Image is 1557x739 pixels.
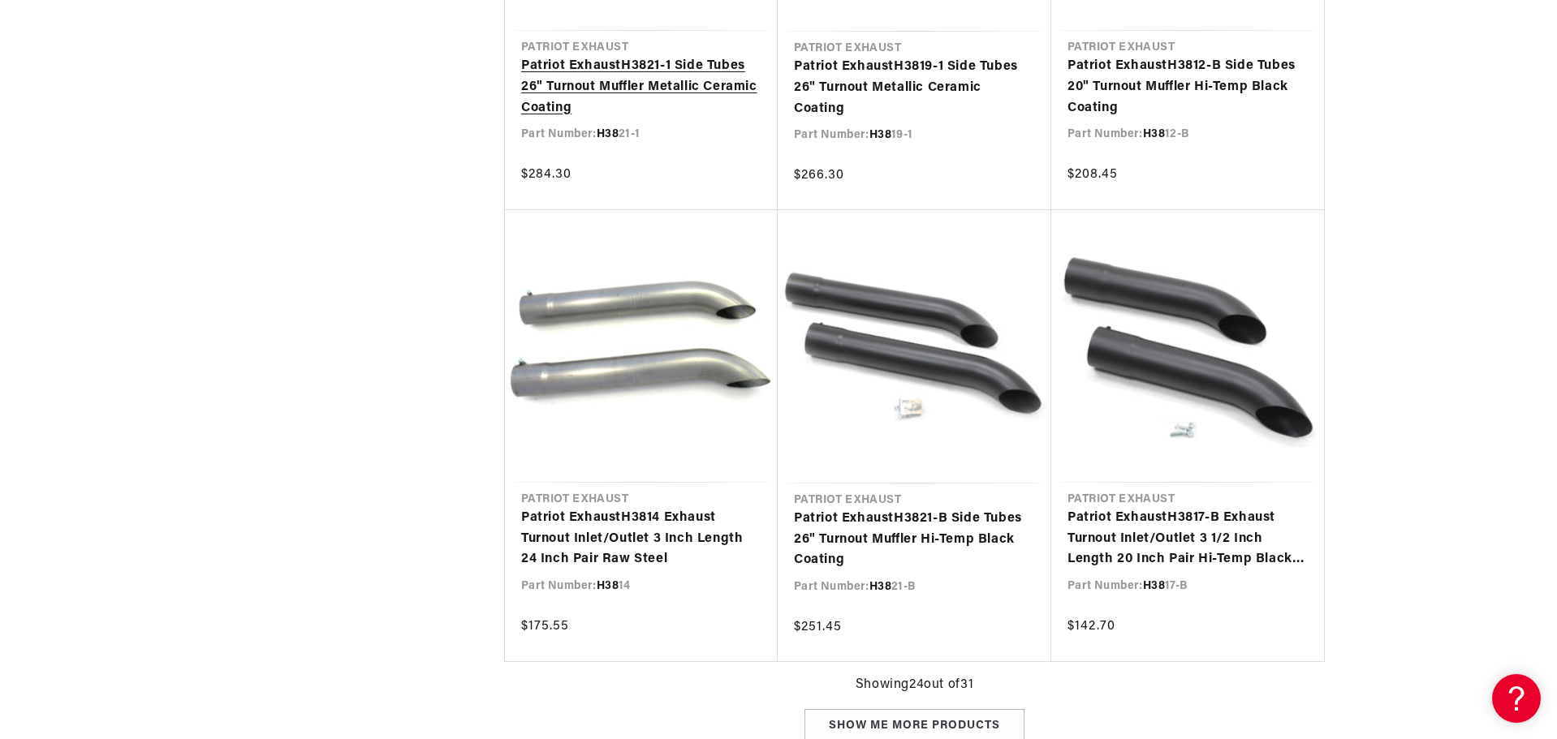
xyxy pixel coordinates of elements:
[521,508,761,570] a: Patriot ExhaustH3814 Exhaust Turnout Inlet/Outlet 3 Inch Length 24 Inch Pair Raw Steel
[794,509,1035,571] a: Patriot ExhaustH3821-B Side Tubes 26" Turnout Muffler Hi-Temp Black Coating
[521,56,761,118] a: Patriot ExhaustH3821-1 Side Tubes 26" Turnout Muffler Metallic Ceramic Coating
[856,675,973,696] span: Showing 24 out of 31
[794,57,1035,119] a: Patriot ExhaustH3819-1 Side Tubes 26" Turnout Metallic Ceramic Coating
[1067,508,1308,570] a: Patriot ExhaustH3817-B Exhaust Turnout Inlet/Outlet 3 1/2 Inch Length 20 Inch Pair Hi-Temp Black ...
[1067,56,1308,118] a: Patriot ExhaustH3812-B Side Tubes 20" Turnout Muffler Hi-Temp Black Coating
